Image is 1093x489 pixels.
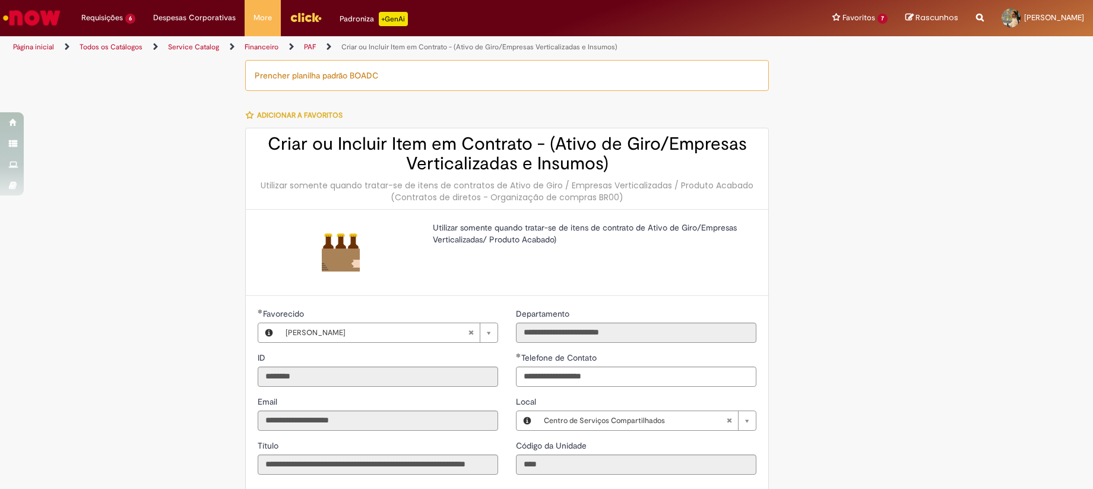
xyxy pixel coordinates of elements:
p: +GenAi [379,12,408,26]
input: Departamento [516,323,756,343]
span: Favoritos [842,12,875,24]
label: Somente leitura - ID [258,352,268,364]
span: Somente leitura - Email [258,396,280,407]
label: Somente leitura - Email [258,396,280,408]
div: Prencher planilha padrão BOADC [245,60,769,91]
span: Telefone de Contato [521,352,599,363]
abbr: Limpar campo Favorecido [462,323,480,342]
span: Adicionar a Favoritos [257,111,343,120]
div: Padroniza [340,12,408,26]
label: Somente leitura - Código da Unidade [516,440,589,452]
span: Somente leitura - Título [258,440,281,451]
span: 7 [877,14,888,24]
input: Email [258,411,498,431]
img: ServiceNow [1,6,62,30]
span: [PERSON_NAME] [286,323,468,342]
a: [PERSON_NAME]Limpar campo Favorecido [280,323,498,342]
span: Somente leitura - ID [258,352,268,363]
label: Somente leitura - Título [258,440,281,452]
h2: Criar ou Incluir Item em Contrato - (Ativo de Giro/Empresas Verticalizadas e Insumos) [258,134,756,173]
span: Despesas Corporativas [153,12,236,24]
input: Título [258,455,498,475]
p: Utilizar somente quando tratar-se de itens de contrato de Ativo de Giro/Empresas Verticalizadas/ ... [433,222,747,245]
span: Necessários - Favorecido [263,308,306,319]
input: Código da Unidade [516,455,756,475]
span: Rascunhos [915,12,958,23]
div: Utilizar somente quando tratar-se de itens de contratos de Ativo de Giro / Empresas Verticalizada... [258,179,756,203]
span: Centro de Serviços Compartilhados [544,411,726,430]
abbr: Limpar campo Local [720,411,738,430]
span: 6 [125,14,135,24]
a: Criar ou Incluir Item em Contrato - (Ativo de Giro/Empresas Verticalizadas e Insumos) [341,42,617,52]
a: Rascunhos [905,12,958,24]
span: More [254,12,272,24]
a: PAF [304,42,316,52]
span: Local [516,396,538,407]
span: [PERSON_NAME] [1024,12,1084,23]
button: Favorecido, Visualizar este registro Yasmim Ferreira Da Silva [258,323,280,342]
label: Somente leitura - Departamento [516,308,572,320]
button: Local, Visualizar este registro Centro de Serviços Compartilhados [517,411,538,430]
span: Obrigatório Preenchido [258,309,263,314]
a: Service Catalog [168,42,219,52]
a: Financeiro [245,42,278,52]
ul: Trilhas de página [9,36,720,58]
span: Somente leitura - Código da Unidade [516,440,589,451]
span: Requisições [81,12,123,24]
a: Página inicial [13,42,54,52]
span: Obrigatório Preenchido [516,353,521,358]
a: Todos os Catálogos [80,42,142,52]
img: Criar ou Incluir Item em Contrato - (Ativo de Giro/Empresas Verticalizadas e Insumos) [322,234,360,272]
button: Adicionar a Favoritos [245,103,349,128]
img: click_logo_yellow_360x200.png [290,8,322,26]
input: ID [258,367,498,387]
input: Telefone de Contato [516,367,756,387]
a: Centro de Serviços CompartilhadosLimpar campo Local [538,411,756,430]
